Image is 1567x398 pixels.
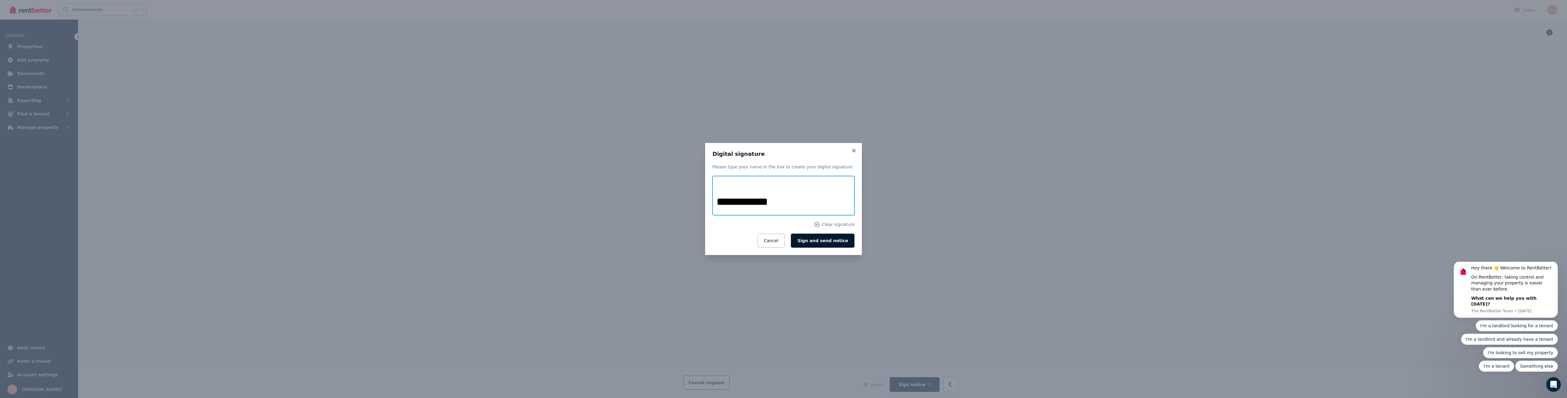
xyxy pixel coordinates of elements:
p: Please type your name in the box to create your digital signature [712,164,855,170]
iframe: Intercom notifications message [1445,262,1567,375]
iframe: Intercom live chat [1546,377,1561,392]
div: Message content [27,3,109,46]
div: On RentBetter, taking control and managing your property is easier than ever before. [27,13,109,31]
div: Hey there 👋 Welcome to RentBetter! [27,3,109,9]
button: Quick reply: I'm looking to sell my property [39,85,113,96]
button: Quick reply: I'm a landlord and already have a tenant [17,72,113,83]
button: Quick reply: I'm a landlord looking for a tenant [31,58,114,69]
span: Sign and send notice [797,238,848,243]
button: Sign and send notice [791,234,855,248]
button: Quick reply: I'm a tenant [34,99,69,110]
span: Clear signature [822,221,855,227]
div: Quick reply options [9,58,113,110]
h3: Digital signature [712,150,855,158]
b: What can we help you with [DATE]? [27,34,92,45]
p: Message from The RentBetter Team, sent 3d ago [27,47,109,52]
img: Profile image for The RentBetter Team [14,5,24,15]
button: Quick reply: Something else [71,99,113,110]
button: Cancel [757,234,785,248]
